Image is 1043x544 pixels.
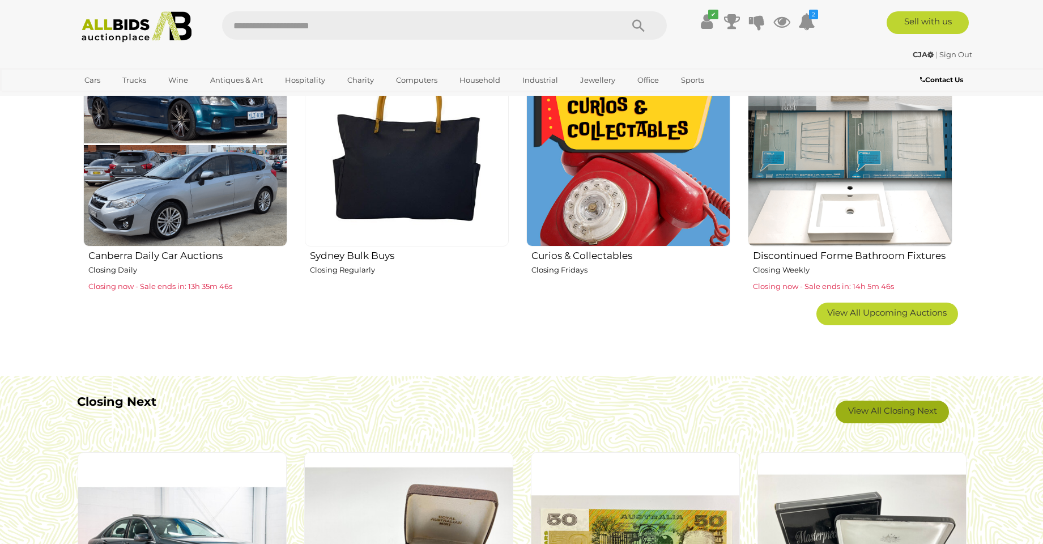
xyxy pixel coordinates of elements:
[699,11,716,32] a: ✔
[708,10,718,19] i: ✔
[88,282,232,291] span: Closing now - Sale ends in: 13h 35m 46s
[278,71,333,90] a: Hospitality
[913,50,935,59] a: CJA
[610,11,667,40] button: Search
[340,71,381,90] a: Charity
[836,401,949,423] a: View All Closing Next
[305,42,509,246] img: Sydney Bulk Buys
[827,307,947,318] span: View All Upcoming Auctions
[304,41,509,294] a: Sydney Bulk Buys Closing Regularly
[526,41,730,294] a: Curios & Collectables Closing Fridays
[77,71,108,90] a: Cars
[809,10,818,19] i: 2
[88,263,287,277] p: Closing Daily
[83,42,287,246] img: Canberra Daily Car Auctions
[913,50,934,59] strong: CJA
[674,71,712,90] a: Sports
[753,248,952,261] h2: Discontinued Forme Bathroom Fixtures
[531,248,730,261] h2: Curios & Collectables
[816,303,958,325] a: View All Upcoming Auctions
[452,71,508,90] a: Household
[161,71,195,90] a: Wine
[753,263,952,277] p: Closing Weekly
[748,42,952,246] img: Discontinued Forme Bathroom Fixtures
[920,74,966,86] a: Contact Us
[77,394,156,409] b: Closing Next
[935,50,938,59] span: |
[88,248,287,261] h2: Canberra Daily Car Auctions
[83,41,287,294] a: Canberra Daily Car Auctions Closing Daily Closing now - Sale ends in: 13h 35m 46s
[531,263,730,277] p: Closing Fridays
[630,71,666,90] a: Office
[115,71,154,90] a: Trucks
[77,90,172,108] a: [GEOGRAPHIC_DATA]
[753,282,894,291] span: Closing now - Sale ends in: 14h 5m 46s
[526,42,730,246] img: Curios & Collectables
[203,71,270,90] a: Antiques & Art
[573,71,623,90] a: Jewellery
[310,248,509,261] h2: Sydney Bulk Buys
[747,41,952,294] a: Discontinued Forme Bathroom Fixtures Closing Weekly Closing now - Sale ends in: 14h 5m 46s
[939,50,972,59] a: Sign Out
[515,71,565,90] a: Industrial
[798,11,815,32] a: 2
[310,263,509,277] p: Closing Regularly
[75,11,198,42] img: Allbids.com.au
[920,75,963,84] b: Contact Us
[887,11,969,34] a: Sell with us
[389,71,445,90] a: Computers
